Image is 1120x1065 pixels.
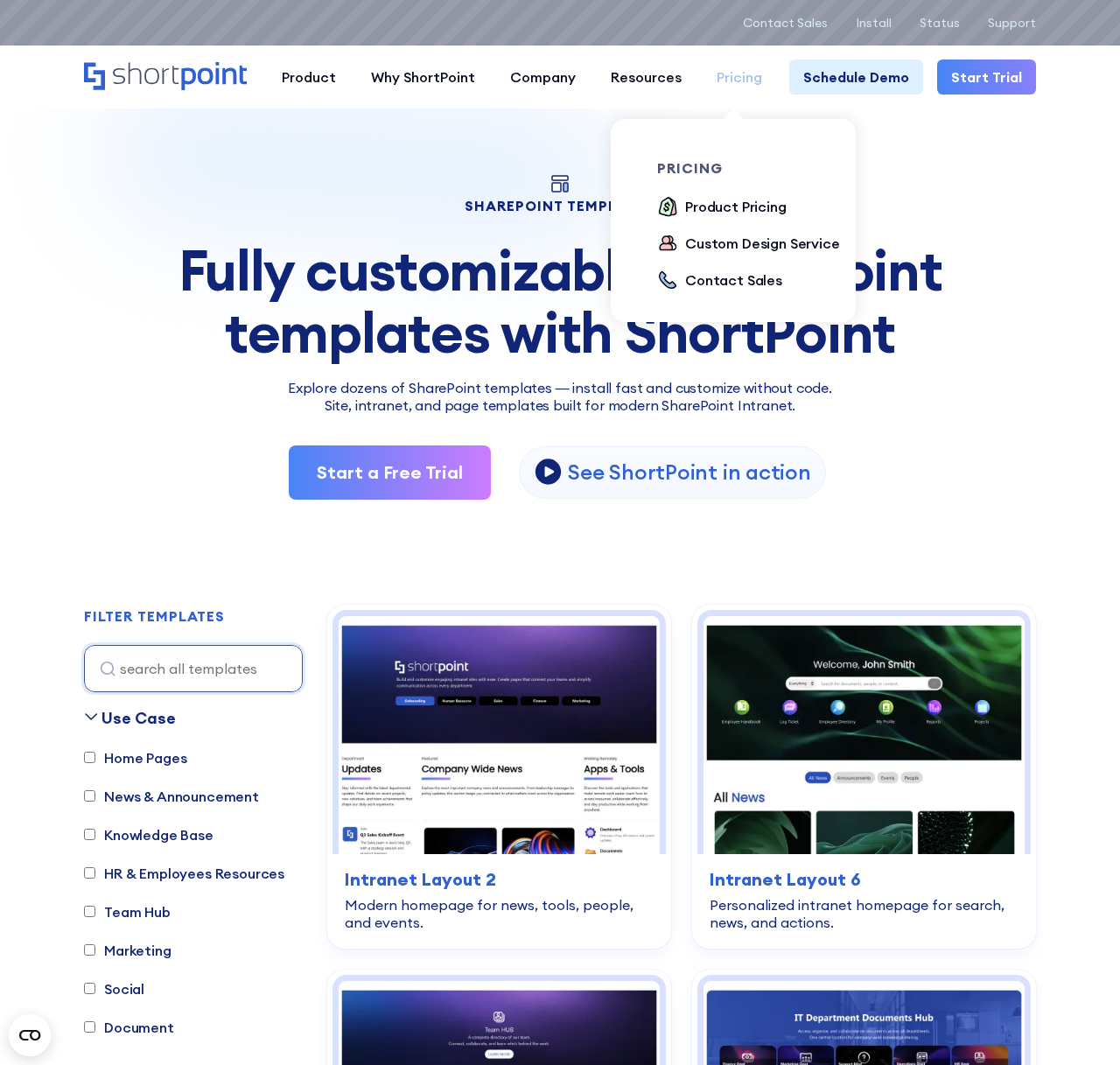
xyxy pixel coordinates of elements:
div: Personalized intranet homepage for search, news, and actions. [710,896,1018,931]
a: Contact Sales [657,270,782,292]
img: Intranet Layout 2 – SharePoint Homepage Design: Modern homepage for news, tools, people, and events. [339,616,660,854]
img: Intranet Layout 6 – SharePoint Homepage Design: Personalized intranet homepage for search, news, ... [703,616,1025,854]
input: Document [84,1021,95,1033]
a: Product [264,60,353,95]
div: pricing [657,161,853,175]
div: Contact Sales [685,270,782,291]
iframe: Chat Widget [1032,981,1120,1065]
label: HR & Employees Resources [84,863,284,884]
a: Pricing [699,60,780,95]
label: Document [84,1017,174,1038]
a: Custom Design Service [657,233,840,256]
p: See ShortPoint in action [568,459,810,486]
input: Team Hub [84,906,95,917]
a: Schedule Demo [789,60,923,95]
input: Social [84,983,95,994]
a: Start Trial [937,60,1036,95]
a: Install [856,16,892,30]
a: Product Pricing [657,196,787,219]
h1: SHAREPOINT TEMPLATES [84,200,1036,212]
label: Knowledge Base [84,824,213,845]
a: Home [84,62,247,92]
a: Status [920,16,960,30]
a: Contact Sales [743,16,828,30]
button: Open CMP widget [9,1014,51,1056]
label: Team Hub [84,901,171,922]
div: Product Pricing [685,196,787,217]
div: Product [282,67,336,88]
a: Why ShortPoint [353,60,493,95]
h3: Intranet Layout 6 [710,866,1018,893]
input: search all templates [84,645,303,692]
div: Use Case [101,706,176,730]
a: Intranet Layout 6 – SharePoint Homepage Design: Personalized intranet homepage for search, news, ... [692,605,1036,949]
a: Support [988,16,1036,30]
input: News & Announcement [84,790,95,802]
div: Company [510,67,576,88]
label: Marketing [84,940,171,961]
h3: Intranet Layout 2 [345,866,654,893]
h2: Site, intranet, and page templates built for modern SharePoint Intranet. [84,398,1036,414]
p: Explore dozens of SharePoint templates — install fast and customize without code. [84,377,1036,398]
div: Custom Design Service [685,233,840,254]
label: Home Pages [84,747,186,768]
a: Start a Free Trial [289,445,491,500]
div: Why ShortPoint [371,67,475,88]
div: Fully customizable SharePoint templates with ShortPoint [84,240,1036,363]
div: Pricing [717,67,762,88]
div: FILTER TEMPLATES [84,609,225,623]
a: open lightbox [519,446,825,499]
div: Resources [611,67,682,88]
input: Knowledge Base [84,829,95,840]
input: Home Pages [84,752,95,763]
label: Social [84,978,144,999]
div: Modern homepage for news, tools, people, and events. [345,896,654,931]
a: Resources [593,60,699,95]
a: Intranet Layout 2 – SharePoint Homepage Design: Modern homepage for news, tools, people, and even... [327,605,671,949]
a: Company [493,60,593,95]
input: Marketing [84,944,95,956]
label: News & Announcement [84,786,259,807]
input: HR & Employees Resources [84,867,95,879]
